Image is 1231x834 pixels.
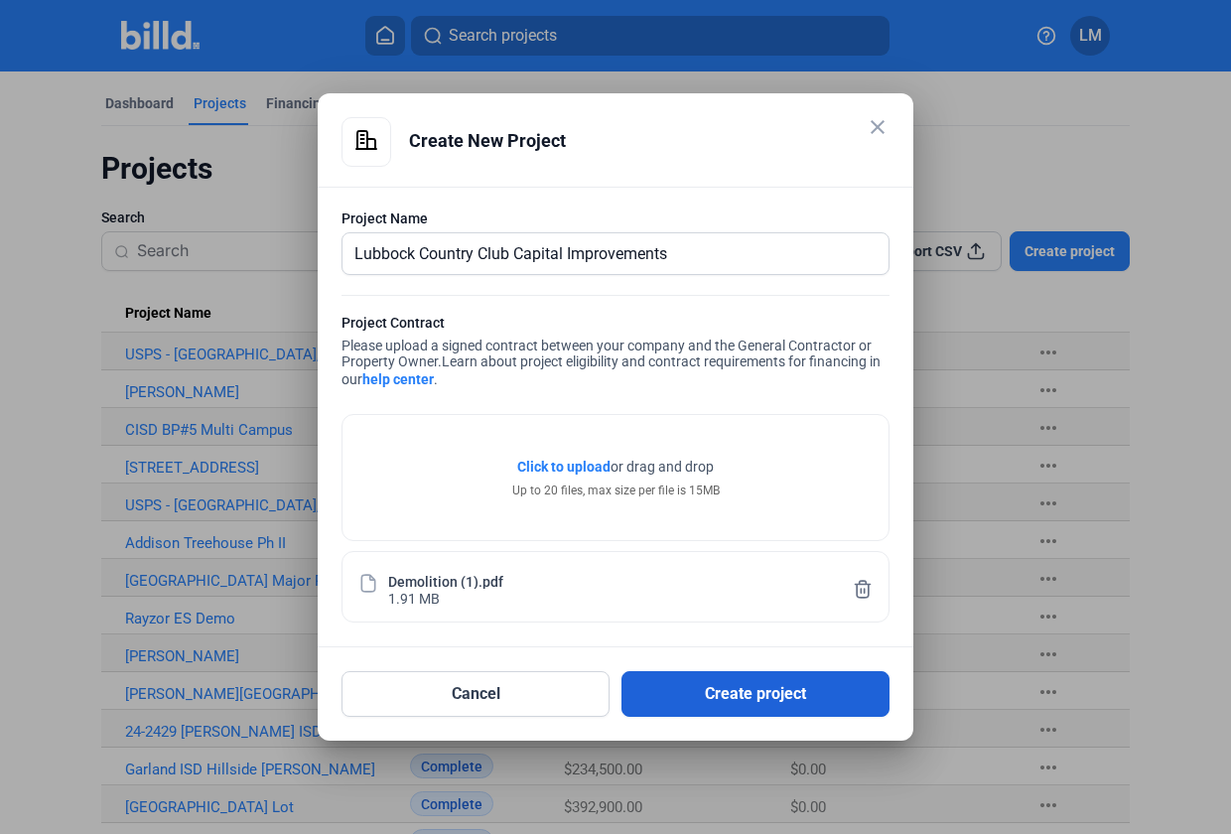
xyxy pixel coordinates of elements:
[362,371,434,387] a: help center
[611,457,714,477] span: or drag and drop
[342,353,881,387] span: Learn about project eligibility and contract requirements for financing in our .
[342,208,889,228] div: Project Name
[512,482,720,499] div: Up to 20 files, max size per file is 15MB
[517,459,611,475] span: Click to upload
[342,313,889,394] div: Please upload a signed contract between your company and the General Contractor or Property Owner.
[866,115,889,139] mat-icon: close
[342,671,610,717] button: Cancel
[621,671,889,717] button: Create project
[342,313,889,338] div: Project Contract
[388,589,440,606] div: 1.91 MB
[388,572,503,589] div: Demolition (1).pdf
[409,117,889,165] div: Create New Project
